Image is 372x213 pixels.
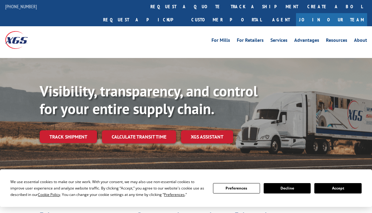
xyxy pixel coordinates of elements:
div: We use essential cookies to make our site work. With your consent, we may also use non-essential ... [10,179,205,198]
a: XGS ASSISTANT [181,130,233,143]
a: Request a pickup [99,13,187,26]
a: About [354,38,367,45]
a: Calculate transit time [102,130,176,143]
a: Advantages [294,38,319,45]
button: Decline [264,183,311,193]
b: Visibility, transparency, and control for your entire supply chain. [40,81,258,118]
span: Preferences [164,192,185,197]
span: Cookie Policy [38,192,60,197]
a: For Mills [211,38,230,45]
button: Preferences [213,183,260,193]
a: For Retailers [237,38,264,45]
a: Services [270,38,287,45]
a: Resources [326,38,347,45]
a: Customer Portal [187,13,266,26]
a: Agent [266,13,296,26]
button: Accept [314,183,361,193]
a: Join Our Team [296,13,367,26]
a: Track shipment [40,130,97,143]
a: [PHONE_NUMBER] [5,3,37,9]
